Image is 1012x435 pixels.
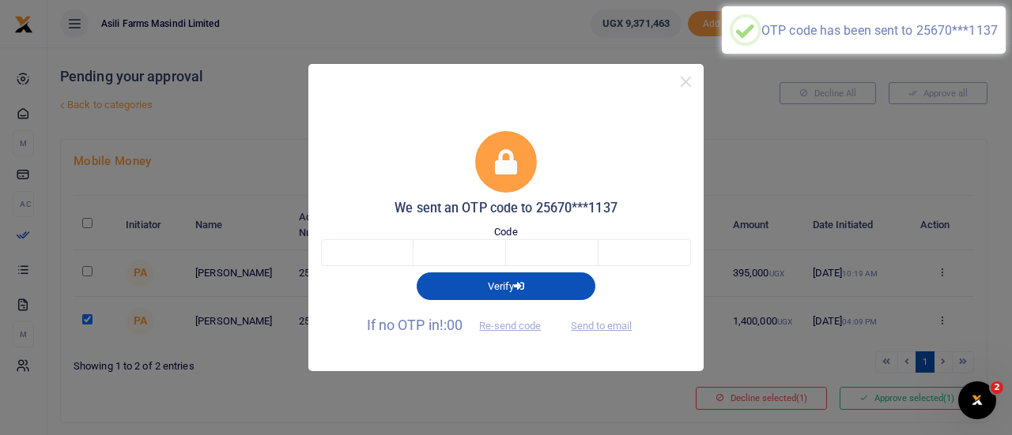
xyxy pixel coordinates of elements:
[991,381,1003,394] span: 2
[761,23,998,38] div: OTP code has been sent to 25670***1137
[440,317,463,333] span: !:00
[321,201,691,216] h5: We sent an OTP code to 25670***1137
[367,317,555,333] span: If no OTP in
[494,224,517,240] label: Code
[958,381,996,419] iframe: Intercom live chat
[417,272,595,299] button: Verify
[674,70,697,93] button: Close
